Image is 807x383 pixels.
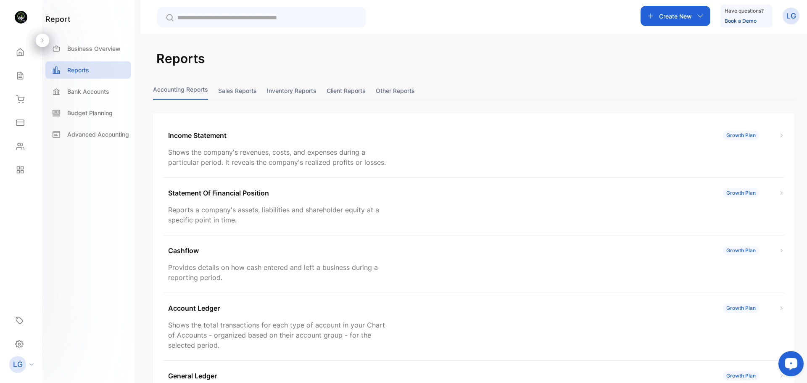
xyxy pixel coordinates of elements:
[783,6,799,26] button: LG
[67,108,113,117] p: Budget Planning
[45,126,131,143] a: Advanced Accounting
[45,13,71,25] h1: report
[723,246,759,255] div: Growth Plan
[67,87,109,96] p: Bank Accounts
[168,320,388,350] p: Shows the total transactions for each type of account in your Chart of Accounts - organized based...
[723,371,759,380] div: Growth Plan
[168,303,220,313] p: Account Ledger
[772,348,807,383] iframe: LiveChat chat widget
[779,248,784,254] img: Icon
[376,82,415,100] button: Other reports
[168,262,388,283] p: Provides details on how cash entered and left a business during a reporting period.
[723,131,759,140] div: Growth Plan
[725,7,764,15] p: Have questions?
[15,11,27,24] img: logo
[45,104,131,122] a: Budget Planning
[218,82,257,100] button: Sales reports
[723,304,759,313] div: Growth Plan
[168,147,388,167] p: Shows the company's revenues, costs, and expenses during a particular period. It reveals the comp...
[168,188,269,198] p: Statement Of Financial Position
[168,371,217,381] p: General Ledger
[168,130,227,140] p: Income Statement
[641,6,710,26] button: Create New
[327,82,366,100] button: Client reports
[723,188,759,198] div: Growth Plan
[156,49,205,68] h2: Reports
[45,83,131,100] a: Bank Accounts
[267,82,316,100] button: Inventory reports
[67,44,121,53] p: Business Overview
[779,133,784,138] img: Icon
[659,12,692,21] p: Create New
[153,82,208,100] button: Accounting Reports
[13,359,23,370] p: LG
[45,61,131,79] a: Reports
[67,130,129,139] p: Advanced Accounting
[725,18,757,24] a: Book a Demo
[168,246,199,256] p: Cashflow
[786,11,796,21] p: LG
[779,190,784,196] img: Icon
[67,66,89,74] p: Reports
[779,306,784,311] img: Icon
[45,40,131,57] a: Business Overview
[168,205,388,225] p: Reports a company's assets, liabilities and shareholder equity at a specific point in time.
